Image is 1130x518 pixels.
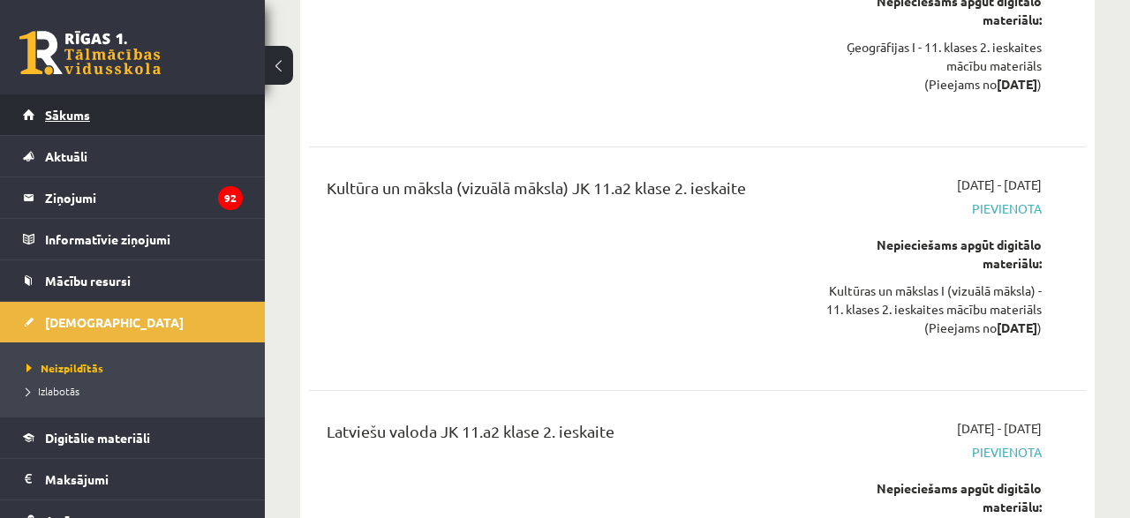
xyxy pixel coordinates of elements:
span: Aktuāli [45,148,87,164]
legend: Maksājumi [45,459,243,499]
div: Kultūra un māksla (vizuālā māksla) JK 11.a2 klase 2. ieskaite [327,176,795,208]
span: Pievienota [821,443,1042,462]
legend: Ziņojumi [45,177,243,218]
div: Nepieciešams apgūt digitālo materiālu: [821,236,1042,273]
span: Sākums [45,107,90,123]
span: Pievienota [821,199,1042,218]
strong: [DATE] [997,76,1037,92]
a: Digitālie materiāli [23,417,243,458]
a: Sākums [23,94,243,135]
span: [DATE] - [DATE] [957,176,1042,194]
a: Ziņojumi92 [23,177,243,218]
a: Informatīvie ziņojumi [23,219,243,259]
a: Rīgas 1. Tālmācības vidusskola [19,31,161,75]
a: Mācību resursi [23,260,243,301]
div: Ģeogrāfijas I - 11. klases 2. ieskaites mācību materiāls (Pieejams no ) [821,38,1042,94]
a: Izlabotās [26,383,247,399]
span: Digitālie materiāli [45,430,150,446]
a: [DEMOGRAPHIC_DATA] [23,302,243,342]
legend: Informatīvie ziņojumi [45,219,243,259]
a: Neizpildītās [26,360,247,376]
a: Maksājumi [23,459,243,499]
a: Aktuāli [23,136,243,176]
span: [DATE] - [DATE] [957,419,1042,438]
span: [DEMOGRAPHIC_DATA] [45,314,184,330]
span: Izlabotās [26,384,79,398]
div: Latviešu valoda JK 11.a2 klase 2. ieskaite [327,419,795,452]
div: Kultūras un mākslas I (vizuālā māksla) - 11. klases 2. ieskaites mācību materiāls (Pieejams no ) [821,282,1042,337]
span: Mācību resursi [45,273,131,289]
strong: [DATE] [997,319,1037,335]
i: 92 [218,186,243,210]
div: Nepieciešams apgūt digitālo materiālu: [821,479,1042,516]
span: Neizpildītās [26,361,103,375]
